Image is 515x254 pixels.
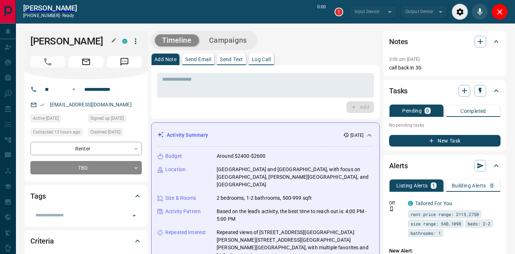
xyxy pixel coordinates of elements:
[50,102,132,107] a: [EMAIL_ADDRESS][DOMAIN_NAME]
[389,135,501,147] button: New Task
[165,208,201,215] p: Activity Pattern
[410,211,479,218] span: rent price range: 2115,2750
[165,152,182,160] p: Budget
[88,128,142,138] div: Mon Jul 14 2025
[426,108,429,113] p: 0
[90,115,124,122] span: Signed up [DATE]
[460,109,486,114] p: Completed
[389,33,501,50] div: Notes
[154,57,176,62] p: Add Note
[410,229,441,237] span: bathrooms: 1
[69,85,78,94] button: Open
[491,4,508,20] div: Close
[23,4,77,12] a: [PERSON_NAME]
[389,200,404,206] p: Off
[389,206,394,211] svg: Push Notification Only
[30,161,142,174] div: TBD
[30,128,84,138] div: Mon Sep 15 2025
[402,108,422,113] p: Pending
[220,57,243,62] p: Send Text
[167,131,208,139] p: Activity Summary
[30,56,65,68] span: Call
[317,4,326,20] p: 0:00
[217,152,265,160] p: Around $2400-$2600
[88,114,142,124] div: Sun Jul 13 2025
[90,128,120,136] span: Claimed [DATE]
[389,157,501,174] div: Alerts
[165,166,186,173] p: Location
[33,128,80,136] span: Contacted 13 hours ago
[30,35,111,47] h1: [PERSON_NAME]
[30,232,142,250] div: Criteria
[62,13,75,18] span: ready
[389,57,420,62] p: 3:06 pm [DATE]
[107,56,142,68] span: Message
[410,220,461,227] span: size range: 540,1098
[155,34,199,46] button: Timeline
[33,115,59,122] span: Active [DATE]
[217,208,374,223] p: Based on the lead's activity, the best time to reach out is: 4:00 PM - 5:00 PM
[389,85,408,97] h2: Tasks
[69,56,103,68] span: Email
[415,200,452,206] a: Tailored For You
[217,166,374,189] p: [GEOGRAPHIC_DATA] and [GEOGRAPHIC_DATA], with focus on [GEOGRAPHIC_DATA], [PERSON_NAME][GEOGRAPHI...
[389,36,408,47] h2: Notes
[30,187,142,205] div: Tags
[30,235,54,247] h2: Criteria
[157,128,374,142] div: Activity Summary[DATE]
[408,201,413,206] div: condos.ca
[468,220,490,227] span: beds: 2-2
[389,82,501,100] div: Tasks
[350,132,363,139] p: [DATE]
[185,57,211,62] p: Send Email
[490,183,493,188] p: 0
[30,142,142,155] div: Renter
[30,190,46,202] h2: Tags
[30,114,84,124] div: Thu Sep 11 2025
[389,160,408,172] h2: Alerts
[452,4,468,20] div: Audio Settings
[217,194,312,202] p: 2 bedrooms, 1-2 bathrooms, 500-999 sqft
[432,183,435,188] p: 1
[165,194,196,202] p: Size & Rooms
[129,211,139,221] button: Open
[40,102,45,107] svg: Email Verified
[165,229,206,236] p: Repeated Interest
[452,183,486,188] p: Building Alerts
[389,120,501,131] p: No pending tasks
[396,183,428,188] p: Listing Alerts
[252,57,271,62] p: Log Call
[472,4,488,20] div: Mute
[23,12,77,19] p: [PHONE_NUMBER] -
[202,34,254,46] button: Campaigns
[122,39,127,44] div: condos.ca
[389,64,501,72] p: call back in 30.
